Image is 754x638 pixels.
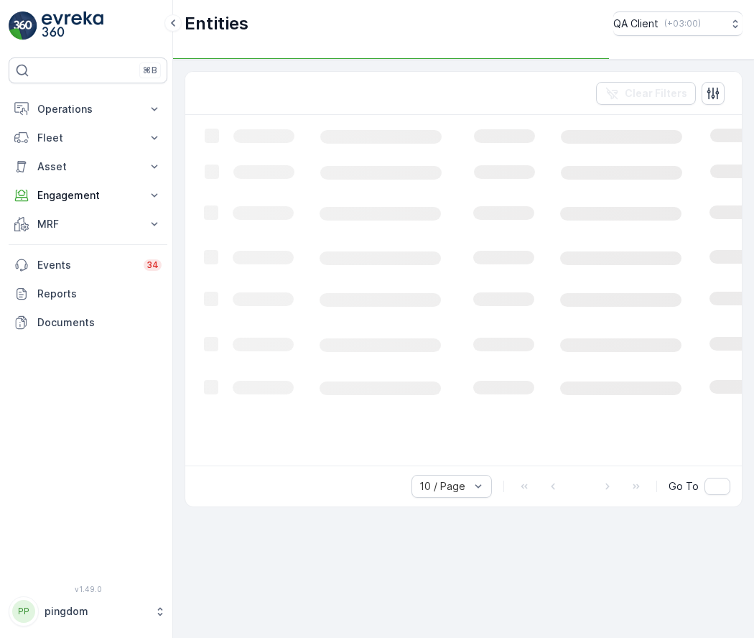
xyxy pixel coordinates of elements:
p: Entities [185,12,248,35]
p: Clear Filters [625,86,687,101]
p: Documents [37,315,162,330]
p: ⌘B [143,65,157,76]
p: 34 [146,259,159,271]
p: Operations [37,102,139,116]
p: Events [37,258,135,272]
p: Asset [37,159,139,174]
p: Fleet [37,131,139,145]
p: pingdom [45,604,147,619]
p: Engagement [37,188,139,203]
a: Documents [9,308,167,337]
a: Events34 [9,251,167,279]
button: PPpingdom [9,596,167,627]
div: PP [12,600,35,623]
button: Engagement [9,181,167,210]
a: Reports [9,279,167,308]
img: logo [9,11,37,40]
img: logo_light-DOdMpM7g.png [42,11,103,40]
button: MRF [9,210,167,239]
button: Clear Filters [596,82,696,105]
span: v 1.49.0 [9,585,167,593]
p: ( +03:00 ) [664,18,701,29]
button: Asset [9,152,167,181]
p: MRF [37,217,139,231]
button: Operations [9,95,167,124]
span: Go To [669,479,699,494]
button: QA Client(+03:00) [613,11,743,36]
p: Reports [37,287,162,301]
p: QA Client [613,17,658,31]
button: Fleet [9,124,167,152]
